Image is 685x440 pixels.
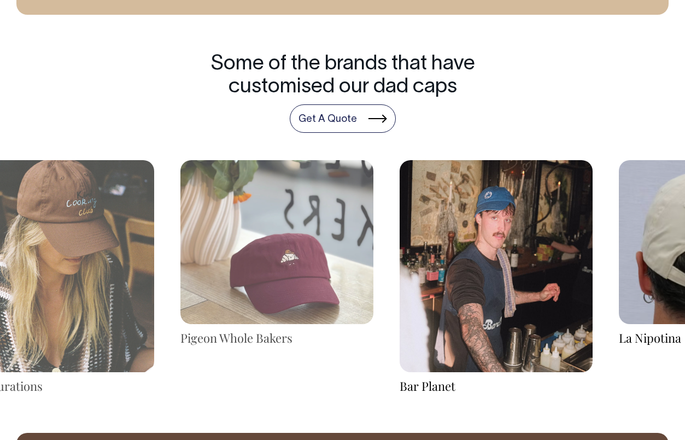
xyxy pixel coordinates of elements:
[290,104,396,133] a: Get A Quote
[180,160,373,324] img: Pigeon Whole Bakers
[180,330,373,347] div: Pigeon Whole Bakers
[400,160,593,372] img: Bar Planet
[400,378,593,395] div: Bar Planet
[199,53,486,99] h4: Some of the brands that have customised our dad caps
